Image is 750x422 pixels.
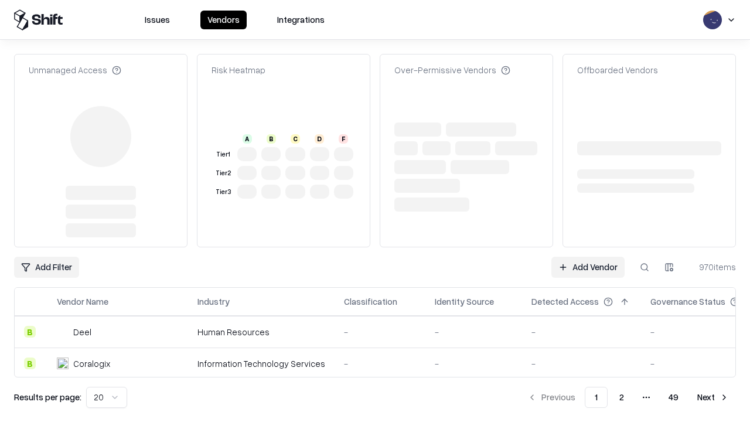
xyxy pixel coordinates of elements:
div: Detected Access [531,295,599,308]
p: Results per page: [14,391,81,403]
div: A [243,134,252,144]
div: Governance Status [650,295,725,308]
a: Add Vendor [551,257,625,278]
div: Risk Heatmap [212,64,265,76]
div: Classification [344,295,397,308]
div: - [435,358,513,370]
div: Tier 3 [214,187,233,197]
div: Identity Source [435,295,494,308]
div: Deel [73,326,91,338]
div: C [291,134,300,144]
div: Industry [197,295,230,308]
div: - [344,358,416,370]
nav: pagination [520,387,736,408]
div: Coralogix [73,358,110,370]
div: Human Resources [197,326,325,338]
div: - [531,358,632,370]
div: - [531,326,632,338]
div: Tier 2 [214,168,233,178]
div: - [344,326,416,338]
button: 2 [610,387,633,408]
button: Vendors [200,11,247,29]
div: D [315,134,324,144]
div: Information Technology Services [197,358,325,370]
button: Integrations [270,11,332,29]
div: B [267,134,276,144]
div: Unmanaged Access [29,64,121,76]
button: Next [690,387,736,408]
div: B [24,358,36,369]
div: B [24,326,36,338]
div: - [435,326,513,338]
img: Deel [57,326,69,338]
img: Coralogix [57,358,69,369]
button: Issues [138,11,177,29]
div: 970 items [689,261,736,273]
div: Vendor Name [57,295,108,308]
button: Add Filter [14,257,79,278]
div: F [339,134,348,144]
div: Over-Permissive Vendors [394,64,510,76]
button: 49 [659,387,688,408]
button: 1 [585,387,608,408]
div: Tier 1 [214,149,233,159]
div: Offboarded Vendors [577,64,658,76]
